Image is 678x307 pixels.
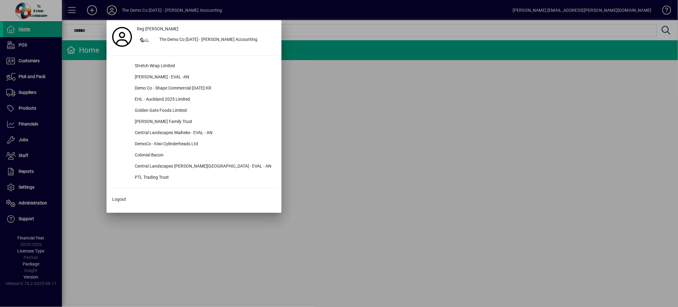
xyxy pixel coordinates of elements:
[110,161,278,172] button: Central Landscapes [PERSON_NAME][GEOGRAPHIC_DATA] - EVAL - AN
[110,61,278,72] button: Stretch Wrap Limited
[130,61,278,72] div: Stretch Wrap Limited
[110,139,278,150] button: DemoCo - Kiwi Cylinderheads Ltd
[134,34,278,46] button: The Demo Co [DATE] - [PERSON_NAME] Accounting
[110,94,278,105] button: EHL - Auckland 2025 Limited
[110,116,278,128] button: [PERSON_NAME] Family Trust
[110,83,278,94] button: Demo Co - Shape Commercial [DATE] KR
[130,83,278,94] div: Demo Co - Shape Commercial [DATE] KR
[130,128,278,139] div: Central Landscapes Waiheke - EVAL - AN
[110,128,278,139] button: Central Landscapes Waiheke - EVAL - AN
[134,23,278,34] a: Reg [PERSON_NAME]
[130,94,278,105] div: EHL - Auckland 2025 Limited
[110,172,278,183] button: PTL Trading Trust
[137,26,178,32] span: Reg [PERSON_NAME]
[130,139,278,150] div: DemoCo - Kiwi Cylinderheads Ltd
[110,31,134,42] a: Profile
[110,150,278,161] button: Colonial Bacon
[130,72,278,83] div: [PERSON_NAME] - EVAL -AN
[154,34,278,46] div: The Demo Co [DATE] - [PERSON_NAME] Accounting
[130,172,278,183] div: PTL Trading Trust
[130,150,278,161] div: Colonial Bacon
[130,116,278,128] div: [PERSON_NAME] Family Trust
[110,72,278,83] button: [PERSON_NAME] - EVAL -AN
[110,194,278,205] button: Logout
[112,196,126,203] span: Logout
[110,105,278,116] button: Golden Gate Foods Limited
[130,161,278,172] div: Central Landscapes [PERSON_NAME][GEOGRAPHIC_DATA] - EVAL - AN
[130,105,278,116] div: Golden Gate Foods Limited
